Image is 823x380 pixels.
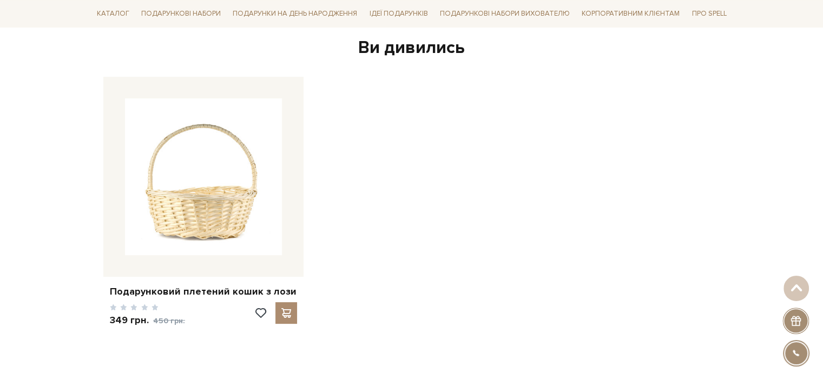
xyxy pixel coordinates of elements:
a: Подарункові набори вихователю [436,4,574,23]
a: Подарункові набори [137,5,225,22]
a: Каталог [93,5,134,22]
a: Ідеї подарунків [365,5,432,22]
span: 450 грн. [153,316,185,325]
div: Ви дивились [99,37,725,59]
a: Подарунковий плетений кошик з лози [110,285,297,298]
p: 349 грн. [110,314,185,327]
img: Подарунковий плетений кошик з лози [125,98,282,255]
a: Корпоративним клієнтам [577,4,684,23]
a: Про Spell [687,5,730,22]
a: Подарунки на День народження [228,5,361,22]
